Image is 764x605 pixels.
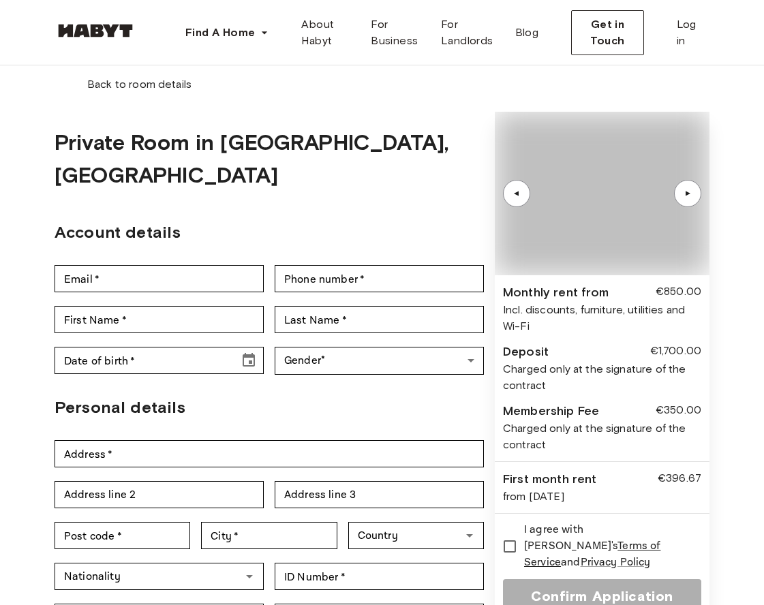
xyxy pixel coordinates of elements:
[65,76,82,93] img: Left pointing arrow
[510,189,523,198] div: ▲
[185,25,255,41] span: Find A Home
[503,283,609,302] div: Monthly rent from
[301,16,349,49] span: About Habyt
[240,567,259,586] button: Open
[495,112,709,275] img: Image of the room
[55,65,709,104] a: Left pointing arrowBack to room details
[55,395,484,420] h2: Personal details
[55,220,484,245] h2: Account details
[460,526,479,545] button: Open
[524,522,690,571] span: I agree with [PERSON_NAME]'s and
[656,283,701,302] div: €850.00
[87,76,192,93] div: Back to room details
[581,555,651,570] a: Privacy Policy
[290,11,360,55] a: About Habyt
[681,189,694,198] div: ▲
[656,402,701,420] div: €350.00
[677,16,699,49] span: Log in
[583,16,632,49] span: Get in Touch
[55,126,484,191] h1: Private Room in [GEOGRAPHIC_DATA], [GEOGRAPHIC_DATA]
[430,11,504,55] a: For Landlords
[666,11,709,55] a: Log in
[371,16,419,49] span: For Business
[441,16,493,49] span: For Landlords
[650,343,701,361] div: €1,700.00
[571,10,643,55] button: Get in Touch
[174,19,279,46] button: Find A Home
[504,11,550,55] a: Blog
[503,343,549,361] div: Deposit
[503,488,701,505] div: from [DATE]
[503,302,701,335] div: Incl. discounts, furniture, utilities and Wi-Fi
[235,347,262,374] button: Choose date
[503,470,596,488] div: First month rent
[515,25,539,41] span: Blog
[503,361,701,394] div: Charged only at the signature of the contract
[658,470,701,488] div: €396.67
[503,402,599,420] div: Membership Fee
[503,420,701,453] div: Charged only at the signature of the contract
[55,24,136,37] img: Habyt
[360,11,430,55] a: For Business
